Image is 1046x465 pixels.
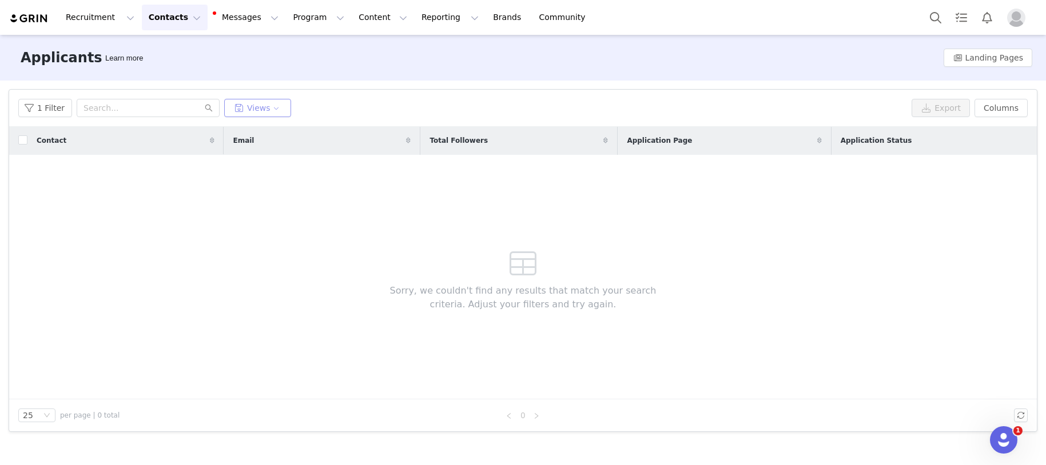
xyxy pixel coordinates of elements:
input: Search... [77,99,220,117]
img: placeholder-profile.jpg [1007,9,1025,27]
button: Contacts [142,5,208,30]
span: Application Page [627,135,692,146]
button: Messages [208,5,285,30]
button: Landing Pages [944,49,1032,67]
img: grin logo [9,13,49,24]
button: Notifications [975,5,1000,30]
span: Contact [37,135,66,146]
button: Recruitment [59,5,141,30]
a: Community [532,5,598,30]
h3: Applicants [21,47,102,68]
li: Next Page [530,408,543,422]
span: Application Status [841,135,912,146]
span: Sorry, we couldn't find any results that match your search criteria. Adjust your filters and try ... [372,284,674,311]
button: Profile [1000,9,1037,27]
button: Export [912,99,970,117]
i: icon: right [533,412,540,419]
button: Program [286,5,351,30]
span: per page | 0 total [60,410,120,420]
li: Previous Page [502,408,516,422]
i: icon: down [43,412,50,420]
div: 25 [23,409,33,422]
button: Search [923,5,948,30]
button: Columns [975,99,1028,117]
div: Tooltip anchor [103,53,145,64]
a: 0 [516,409,529,422]
button: Views [224,99,291,117]
i: icon: search [205,104,213,112]
button: Content [352,5,414,30]
button: Reporting [415,5,486,30]
i: icon: left [506,412,512,419]
span: Total Followers [429,135,488,146]
iframe: Intercom live chat [990,426,1017,454]
a: Tasks [949,5,974,30]
span: 1 [1013,426,1023,435]
button: 1 Filter [18,99,72,117]
span: Email [233,135,254,146]
a: Brands [486,5,531,30]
